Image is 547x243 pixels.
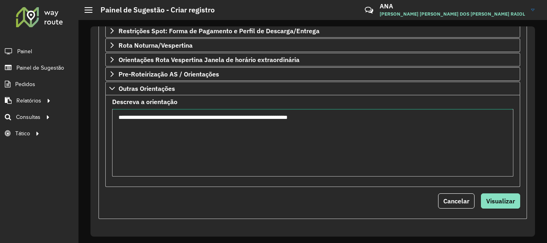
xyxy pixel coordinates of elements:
a: Outras Orientações [105,82,520,95]
h3: ANA [380,2,525,10]
a: Restrições Spot: Forma de Pagamento e Perfil de Descarga/Entrega [105,24,520,38]
a: Rota Noturna/Vespertina [105,38,520,52]
span: Pre-Roteirização AS / Orientações [119,71,219,77]
span: Painel de Sugestão [16,64,64,72]
span: Outras Orientações [119,85,175,92]
span: Visualizar [486,197,515,205]
span: Consultas [16,113,40,121]
span: Rota Noturna/Vespertina [119,42,193,48]
span: Relatórios [16,96,41,105]
span: Cancelar [443,197,469,205]
span: Restrições Spot: Forma de Pagamento e Perfil de Descarga/Entrega [119,28,320,34]
a: Orientações Rota Vespertina Janela de horário extraordinária [105,53,520,66]
button: Cancelar [438,193,475,209]
h2: Painel de Sugestão - Criar registro [93,6,215,14]
span: [PERSON_NAME] [PERSON_NAME] DOS [PERSON_NAME] RAIOL [380,10,525,18]
button: Visualizar [481,193,520,209]
a: Pre-Roteirização AS / Orientações [105,67,520,81]
span: Orientações Rota Vespertina Janela de horário extraordinária [119,56,300,63]
a: Contato Rápido [360,2,378,19]
span: Painel [17,47,32,56]
div: Outras Orientações [105,95,520,187]
label: Descreva a orientação [112,97,177,106]
span: Pedidos [15,80,35,88]
span: Tático [15,129,30,138]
